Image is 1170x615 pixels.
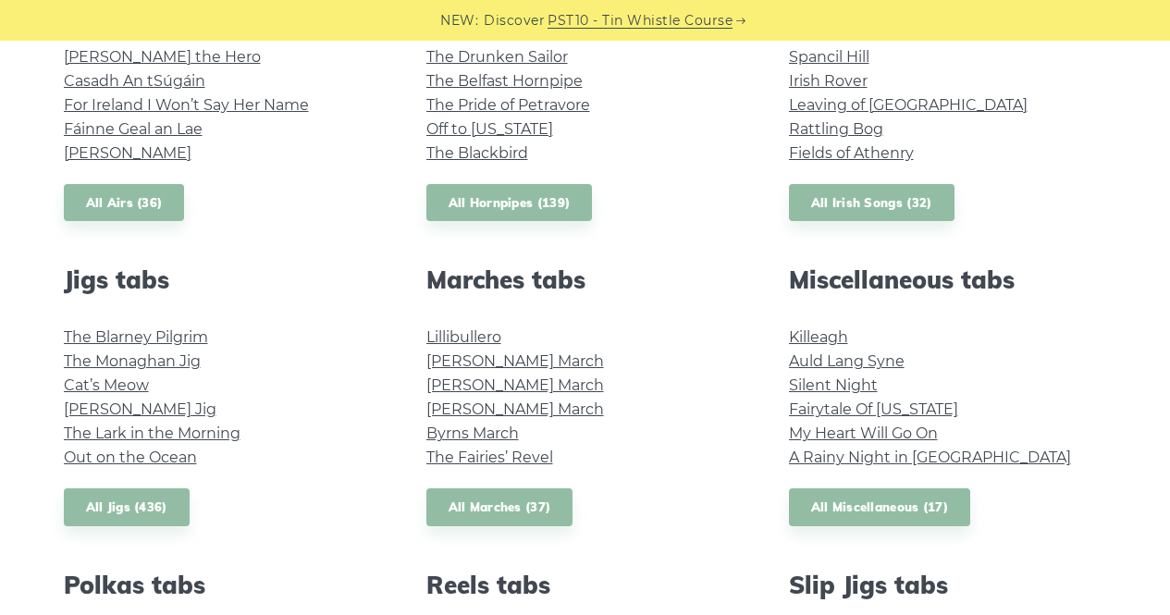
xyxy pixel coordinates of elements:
h2: Marches tabs [426,265,745,294]
a: [PERSON_NAME] [64,144,191,162]
a: [PERSON_NAME] March [426,400,604,418]
a: Byrns March [426,424,519,442]
span: NEW: [440,10,478,31]
a: A Rainy Night in [GEOGRAPHIC_DATA] [789,449,1071,466]
a: [PERSON_NAME] March [426,376,604,394]
a: The Pride of Petravore [426,96,590,114]
a: All Marches (37) [426,488,573,526]
a: Fairytale Of [US_STATE] [789,400,958,418]
a: The Blarney Pilgrim [64,328,208,346]
a: For Ireland I Won’t Say Her Name [64,96,309,114]
a: PST10 - Tin Whistle Course [548,10,733,31]
a: Fields of Athenry [789,144,914,162]
a: Leaving of [GEOGRAPHIC_DATA] [789,96,1028,114]
a: Cat’s Meow [64,376,149,394]
a: [PERSON_NAME] Jig [64,400,216,418]
a: Irish Rover [789,72,868,90]
a: All Hornpipes (139) [426,184,593,222]
a: Grace [789,24,831,42]
a: All Airs (36) [64,184,185,222]
h2: Reels tabs [426,571,745,599]
a: Lillibullero [426,328,501,346]
h2: Miscellaneous tabs [789,265,1107,294]
a: The Belfast Hornpipe [426,72,583,90]
a: Casadh An tSúgáin [64,72,205,90]
a: Rattling Bog [789,120,883,138]
a: Killeagh [789,328,848,346]
a: All Irish Songs (32) [789,184,954,222]
a: The Drunken Sailor [426,48,568,66]
a: All Miscellaneous (17) [789,488,971,526]
a: The Blackbird [426,144,528,162]
a: The Fairies’ Revel [426,449,553,466]
span: Discover [484,10,545,31]
a: All Jigs (436) [64,488,190,526]
a: [PERSON_NAME] March [426,352,604,370]
a: The Lark in the Morning [64,424,240,442]
h2: Slip Jigs tabs [789,571,1107,599]
a: Off to [US_STATE] [426,120,553,138]
a: King Of Fairies [426,24,532,42]
a: Fáinne Geal an Lae [64,120,203,138]
a: Spancil Hill [789,48,869,66]
a: Out on the Ocean [64,449,197,466]
h2: Polkas tabs [64,571,382,599]
h2: Jigs tabs [64,265,382,294]
a: Auld Lang Syne [789,352,905,370]
a: Silent Night [789,376,878,394]
a: My Heart Will Go On [789,424,938,442]
a: The Monaghan Jig [64,352,201,370]
a: Lonesome Boatman [64,24,216,42]
a: [PERSON_NAME] the Hero [64,48,261,66]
